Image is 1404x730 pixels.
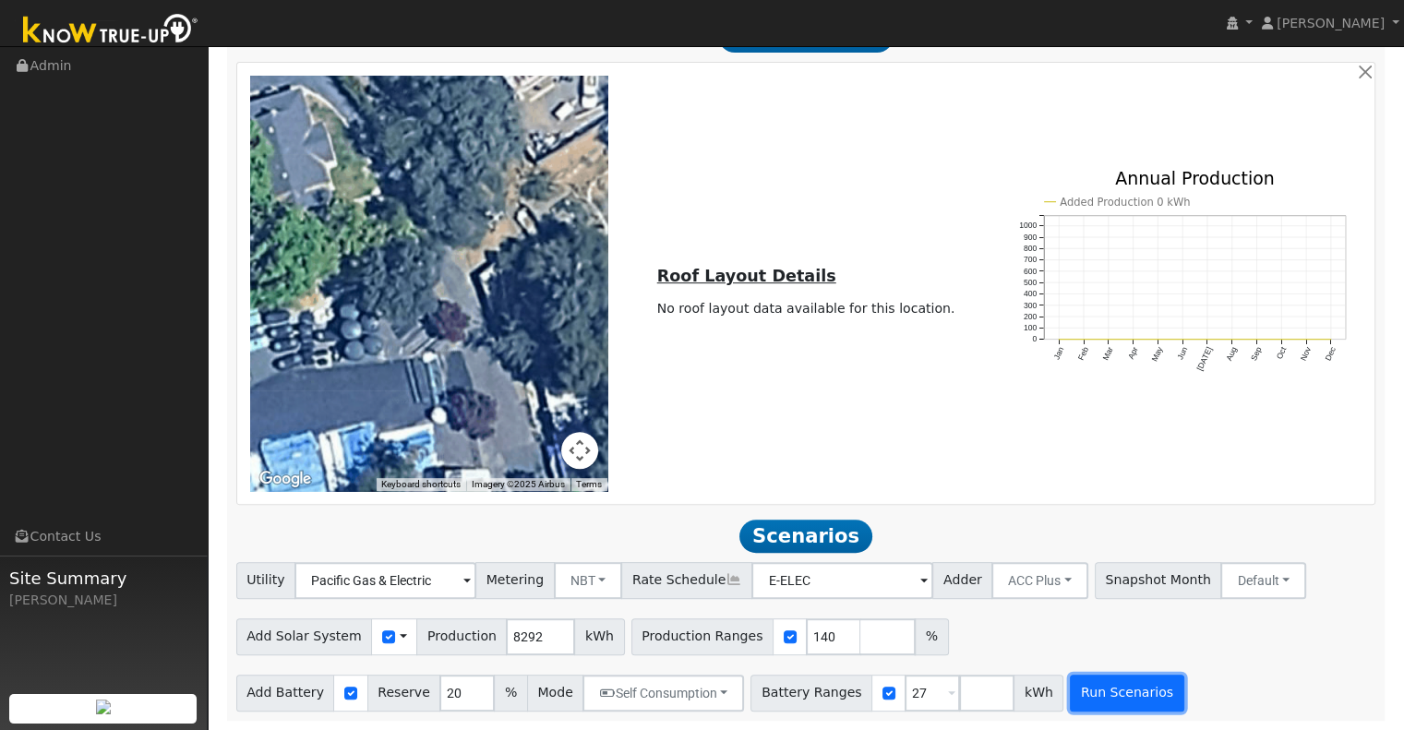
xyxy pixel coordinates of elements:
span: [PERSON_NAME] [1277,16,1385,30]
circle: onclick="" [1304,338,1307,341]
span: Add Battery [236,675,335,712]
text: 700 [1024,255,1038,264]
circle: onclick="" [1280,338,1283,341]
text: 200 [1024,312,1038,321]
text: Apr [1126,345,1140,360]
span: Imagery ©2025 Airbus [472,479,565,489]
span: kWh [1014,675,1063,712]
a: Open this area in Google Maps (opens a new window) [255,467,316,491]
text: 100 [1024,323,1038,332]
text: 500 [1024,278,1038,287]
span: Scenarios [739,520,871,553]
span: Mode [527,675,583,712]
img: Google [255,467,316,491]
circle: onclick="" [1107,338,1110,341]
button: ACC Plus [991,562,1088,599]
span: Reserve [367,675,441,712]
circle: onclick="" [1206,338,1208,341]
span: Metering [475,562,555,599]
text: 0 [1032,334,1037,343]
text: 600 [1024,267,1038,276]
span: Site Summary [9,566,198,591]
text: 400 [1024,289,1038,298]
circle: onclick="" [1057,338,1060,341]
span: % [494,675,527,712]
circle: onclick="" [1082,338,1085,341]
circle: onclick="" [1329,338,1332,341]
button: Keyboard shortcuts [381,478,461,491]
span: Rate Schedule [621,562,752,599]
div: [PERSON_NAME] [9,591,198,610]
img: Know True-Up [14,10,208,52]
a: Terms [576,479,602,489]
text: Jan [1051,345,1065,361]
button: Map camera controls [561,432,598,469]
text: Jun [1175,345,1189,361]
circle: onclick="" [1181,338,1183,341]
text: [DATE] [1194,345,1214,372]
circle: onclick="" [1230,338,1233,341]
text: 800 [1024,244,1038,253]
circle: onclick="" [1157,338,1159,341]
button: Default [1220,562,1306,599]
input: Select a Utility [294,562,476,599]
button: Run Scenarios [1070,675,1183,712]
text: Mar [1100,345,1114,362]
text: Dec [1324,345,1338,363]
span: Utility [236,562,296,599]
text: 900 [1024,233,1038,242]
span: Production [416,618,507,655]
text: Oct [1275,345,1289,361]
button: Self Consumption [582,675,744,712]
span: kWh [574,618,624,655]
span: Battery Ranges [750,675,872,712]
text: Annual Production [1115,167,1275,187]
span: Add Solar System [236,618,373,655]
span: Snapshot Month [1095,562,1222,599]
span: % [915,618,948,655]
text: 1000 [1019,221,1037,230]
circle: onclick="" [1132,338,1134,341]
text: Added Production 0 kWh [1060,196,1190,209]
text: Aug [1224,345,1239,362]
span: Production Ranges [631,618,774,655]
text: May [1149,345,1164,364]
img: retrieve [96,700,111,714]
text: Nov [1299,345,1314,363]
input: Select a Rate Schedule [751,562,933,599]
span: Adder [932,562,992,599]
td: No roof layout data available for this location. [654,296,958,322]
text: 300 [1024,300,1038,309]
circle: onclick="" [1255,338,1258,341]
text: Sep [1249,345,1264,362]
u: Roof Layout Details [657,267,836,285]
button: NBT [554,562,623,599]
text: Feb [1076,345,1090,362]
